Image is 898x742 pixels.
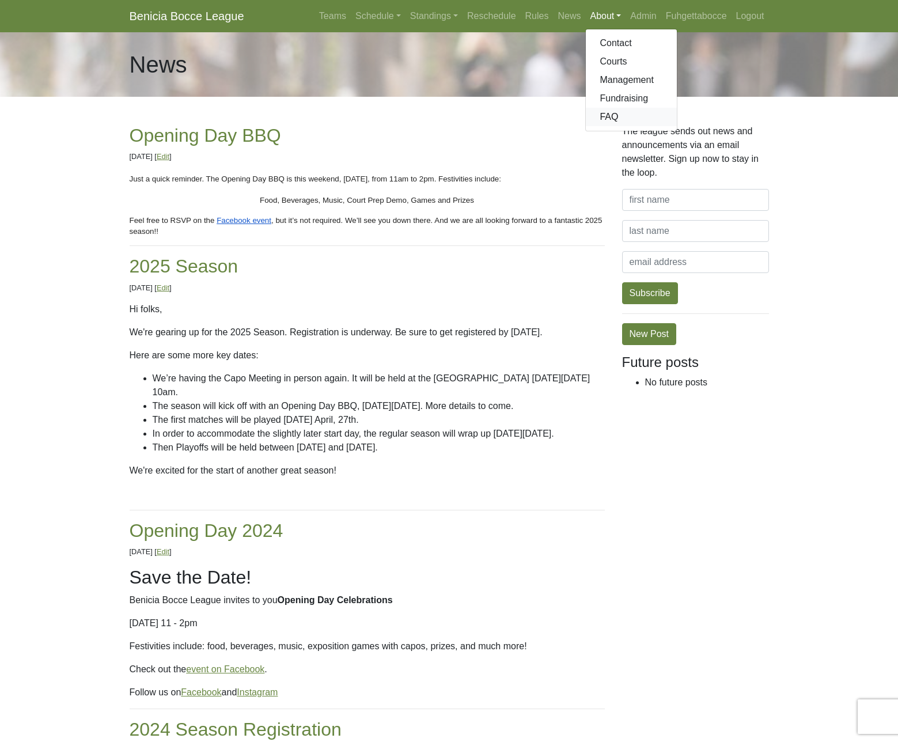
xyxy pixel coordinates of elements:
a: Schedule [351,5,406,28]
li: No future posts [645,376,769,389]
p: Check out the . [130,662,605,676]
p: [DATE] [ ] [130,546,605,557]
a: Teams [315,5,351,28]
p: Festivities include: food, beverages, music, exposition games with capos, prizes, and much more! [130,639,605,653]
a: Instagram [237,687,278,697]
a: Benicia Bocce League [130,5,244,28]
a: Reschedule [463,5,521,28]
a: Logout [732,5,769,28]
a: Fundraising [586,89,677,108]
a: Courts [586,52,677,71]
a: Rules [521,5,554,28]
a: Opening Day BBQ [130,125,281,146]
div: About [585,29,677,131]
h1: News [130,51,187,78]
input: email [622,251,769,273]
span: Food, Beverages, Music, Court Prep Demo, Games and Prizes [260,196,474,205]
a: FAQ [586,108,677,126]
b: Opening Day Celebrations [278,595,393,605]
li: The season will kick off with an Opening Day BBQ, [DATE][DATE]. More details to come. [153,399,605,413]
a: event on Facebook [186,664,264,674]
a: Facebook event [214,215,271,225]
p: Here are some more key dates: [130,349,605,362]
a: 2025 Season [130,256,238,277]
a: Edit [157,547,169,556]
li: We’re having the Capo Meeting in person again. It will be held at the [GEOGRAPHIC_DATA] [DATE][DA... [153,372,605,399]
p: We're gearing up for the 2025 Season. Registration is underway. Be sure to get registered by [DATE]. [130,325,605,339]
a: About [585,5,626,28]
a: Edit [157,283,169,292]
p: We're excited for the start of another great season! [130,464,605,478]
a: Management [586,71,677,89]
li: The first matches will be played [DATE] April, 27th. [153,413,605,427]
a: Edit [157,152,169,161]
li: In order to accommodate the slightly later start day, the regular season will wrap up [DATE][DATE]. [153,427,605,441]
input: first name [622,189,769,211]
p: Hi folks, [130,302,605,316]
h2: Save the Date! [130,566,605,588]
a: Standings [406,5,463,28]
a: New Post [622,323,676,345]
h4: Future posts [622,354,769,371]
a: Opening Day 2024 [130,520,283,541]
a: Admin [626,5,661,28]
p: Follow us on and [130,686,605,699]
p: [DATE] 11 - 2pm [130,616,605,630]
p: [DATE] [ ] [130,282,605,293]
span: Just a quick reminder. The Opening Day BBQ is this weekend, [DATE], from 11am to 2pm. Festivities... [130,175,501,183]
p: [DATE] [ ] [130,151,605,162]
span: , but it’s not required. We’ll see you down there. And we are all looking forward to a fantastic ... [130,216,605,236]
input: last name [622,220,769,242]
a: Facebook [181,687,221,697]
a: Contact [586,34,677,52]
a: News [553,5,585,28]
p: Benicia Bocce League invites to you [130,593,605,607]
span: Feel free to RSVP on the [130,216,215,225]
li: Then Playoffs will be held between [DATE] and [DATE]. [153,441,605,455]
button: Subscribe [622,282,678,304]
p: The league sends out news and announcements via an email newsletter. Sign up now to stay in the l... [622,124,769,180]
span: Facebook event [217,216,271,225]
a: 2024 Season Registration [130,719,342,740]
a: Fuhgettabocce [661,5,732,28]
